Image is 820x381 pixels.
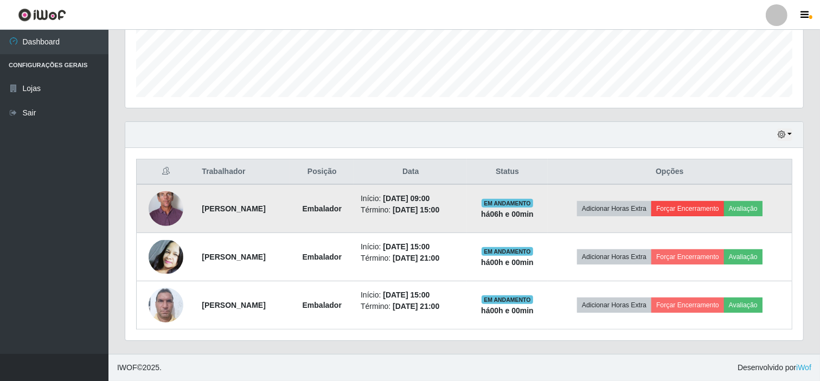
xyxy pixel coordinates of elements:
[738,362,811,373] span: Desenvolvido por
[724,201,763,216] button: Avaliação
[651,201,724,216] button: Forçar Encerramento
[354,159,467,185] th: Data
[383,290,430,299] time: [DATE] 15:00
[361,301,460,312] li: Término:
[149,282,183,328] img: 1737508100769.jpeg
[303,301,342,309] strong: Embalador
[149,173,183,244] img: 1712337969187.jpeg
[577,201,651,216] button: Adicionar Horas Extra
[290,159,355,185] th: Posição
[467,159,547,185] th: Status
[393,254,439,262] time: [DATE] 21:00
[651,249,724,264] button: Forçar Encerramento
[481,210,534,218] strong: há 06 h e 00 min
[117,363,137,372] span: IWOF
[482,295,533,304] span: EM ANDAMENTO
[117,362,162,373] span: © 2025 .
[383,242,430,251] time: [DATE] 15:00
[577,249,651,264] button: Adicionar Horas Extra
[195,159,290,185] th: Trabalhador
[393,205,439,214] time: [DATE] 15:00
[724,249,763,264] button: Avaliação
[361,204,460,216] li: Término:
[202,204,265,213] strong: [PERSON_NAME]
[577,298,651,313] button: Adicionar Horas Extra
[482,199,533,208] span: EM ANDAMENTO
[361,289,460,301] li: Início:
[202,253,265,261] strong: [PERSON_NAME]
[18,8,66,22] img: CoreUI Logo
[149,240,183,274] img: 1724612024649.jpeg
[383,194,430,203] time: [DATE] 09:00
[202,301,265,309] strong: [PERSON_NAME]
[303,253,342,261] strong: Embalador
[361,253,460,264] li: Término:
[361,241,460,253] li: Início:
[481,306,534,315] strong: há 00 h e 00 min
[303,204,342,213] strong: Embalador
[651,298,724,313] button: Forçar Encerramento
[361,193,460,204] li: Início:
[796,363,811,372] a: iWof
[724,298,763,313] button: Avaliação
[481,258,534,267] strong: há 00 h e 00 min
[393,302,439,311] time: [DATE] 21:00
[482,247,533,256] span: EM ANDAMENTO
[548,159,792,185] th: Opções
